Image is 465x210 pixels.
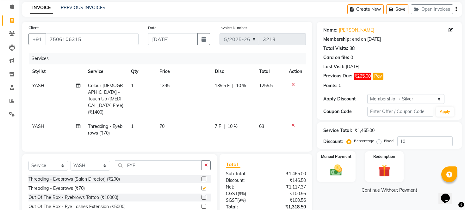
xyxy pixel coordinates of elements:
div: 38 [350,45,355,52]
button: Create New [347,4,384,14]
input: Search by Name/Mobile/Email/Code [46,33,139,45]
div: Points: [323,82,338,89]
span: 10 % [236,82,246,89]
th: Action [285,64,306,79]
div: Previous Due: [323,73,352,80]
div: Out Of The Box - Eyebrows Tattoo (₹10000) [28,194,118,201]
a: INVOICE [30,2,53,14]
span: 1395 [159,83,170,88]
span: 1 [131,83,133,88]
div: end on [DATE] [352,36,381,43]
button: Apply [436,107,454,117]
div: ₹146.50 [266,177,310,184]
div: Card on file: [323,54,349,61]
div: Coupon Code [323,108,367,115]
label: Invoice Number [220,25,247,31]
div: Discount: [323,138,343,145]
div: ( ) [221,190,266,197]
button: +91 [28,33,46,45]
span: SGST [226,197,237,203]
div: Membership: [323,36,351,43]
div: ( ) [221,197,266,204]
span: | [232,82,233,89]
div: ₹1,465.00 [355,127,375,134]
span: 139.5 F [215,82,230,89]
span: 1255.5 [259,83,273,88]
label: Manual Payment [321,154,351,159]
a: PREVIOUS INVOICES [61,5,105,10]
label: Date [148,25,157,31]
span: 9% [239,191,245,196]
span: ₹265.00 [354,73,371,80]
input: Enter Offer / Coupon Code [367,107,433,117]
span: YASH [32,83,44,88]
div: Discount: [221,177,266,184]
img: _cash.svg [326,163,346,177]
span: 1 [131,123,133,129]
div: Threading - Eyebrows (Salon Director) (₹200) [28,176,120,183]
label: Client [28,25,39,31]
button: Open Invoices [411,4,453,14]
div: Apply Discount [323,96,367,102]
button: Pay [373,73,383,80]
label: Percentage [354,138,374,144]
button: Save [386,4,408,14]
div: 0 [350,54,353,61]
input: Search or Scan [115,160,202,170]
div: 0 [339,82,341,89]
span: 63 [259,123,264,129]
a: [PERSON_NAME] [339,27,374,33]
span: 70 [159,123,164,129]
div: Threading - Eyebrows (₹70) [28,185,85,192]
div: Out Of The Box - Eye Lashes Extension (₹5000) [28,203,126,210]
div: [DATE] [346,63,359,70]
span: YASH [32,123,44,129]
span: 10 % [227,123,238,130]
img: _gift.svg [375,163,394,178]
div: ₹1,465.00 [266,171,310,177]
iframe: chat widget [438,185,459,204]
div: Service Total: [323,127,352,134]
div: ₹100.56 [266,197,310,204]
th: Stylist [28,64,84,79]
a: Continue Without Payment [318,187,461,194]
div: Net: [221,184,266,190]
th: Total [255,64,285,79]
span: 7 F [215,123,221,130]
span: | [224,123,225,130]
th: Disc [211,64,255,79]
th: Service [84,64,127,79]
span: 9% [239,198,245,203]
div: Total Visits: [323,45,348,52]
label: Redemption [373,154,395,159]
div: ₹1,117.37 [266,184,310,190]
div: ₹100.56 [266,190,310,197]
span: CGST [226,191,238,196]
span: Threading - Eyebrows (₹70) [88,123,122,136]
span: Colour [DEMOGRAPHIC_DATA] - Touch Up ([MEDICAL_DATA] Free) (₹1400) [88,83,123,115]
span: Total [226,161,240,168]
div: Services [29,53,311,64]
div: Sub Total: [221,171,266,177]
div: Last Visit: [323,63,344,70]
div: Name: [323,27,338,33]
th: Price [156,64,211,79]
th: Qty [127,64,156,79]
label: Fixed [384,138,394,144]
